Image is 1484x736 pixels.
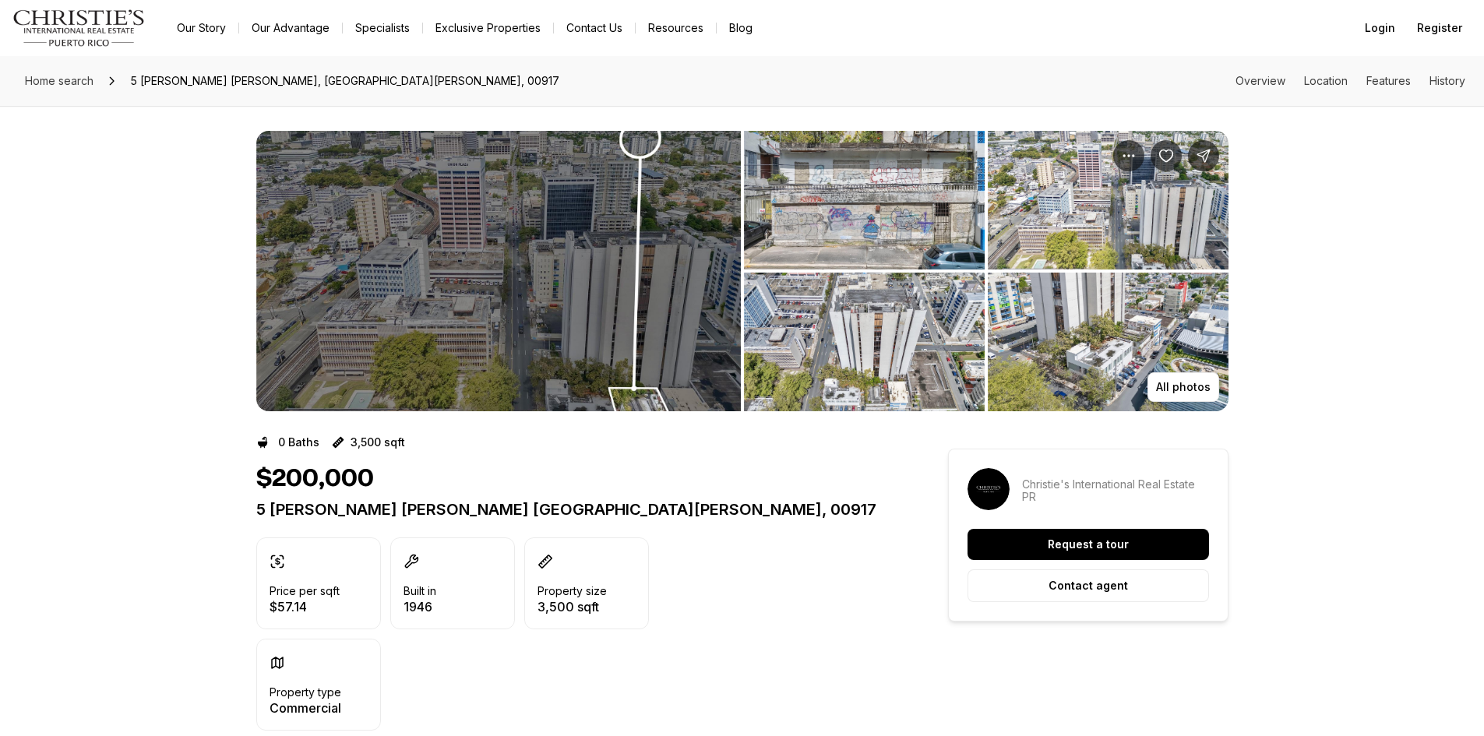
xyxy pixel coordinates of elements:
p: Property size [538,585,607,597]
h1: $200,000 [256,464,374,494]
p: Built in [404,585,436,597]
p: 0 Baths [278,436,319,449]
span: Register [1417,22,1462,34]
button: View image gallery [256,131,741,411]
p: Request a tour [1048,538,1129,551]
p: Contact agent [1049,579,1128,592]
p: 3,500 sqft [351,436,405,449]
p: 3,500 sqft [538,600,607,613]
button: Property options [1113,140,1144,171]
button: View image gallery [988,273,1228,411]
button: Request a tour [968,529,1209,560]
a: Specialists [343,17,422,39]
a: Exclusive Properties [423,17,553,39]
span: Login [1365,22,1395,34]
a: Our Advantage [239,17,342,39]
button: Contact agent [968,569,1209,602]
p: 1946 [404,600,436,613]
button: All photos [1147,372,1219,402]
a: Skip to: Location [1304,74,1348,87]
button: Contact Us [554,17,635,39]
button: Login [1355,12,1405,44]
button: Share Property: 5 SEGUNDO RUIZ BELVIS [1188,140,1219,171]
a: Skip to: Features [1366,74,1411,87]
p: Christie's International Real Estate PR [1022,478,1209,503]
p: All photos [1156,381,1211,393]
span: Home search [25,74,93,87]
a: Home search [19,69,100,93]
a: Our Story [164,17,238,39]
li: 2 of 3 [744,131,1228,411]
p: 5 [PERSON_NAME] [PERSON_NAME] [GEOGRAPHIC_DATA][PERSON_NAME], 00917 [256,500,892,519]
button: View image gallery [744,131,985,269]
a: Blog [717,17,765,39]
a: Skip to: History [1429,74,1465,87]
button: Save Property: 5 SEGUNDO RUIZ BELVIS [1151,140,1182,171]
div: Listing Photos [256,131,1228,411]
button: View image gallery [744,273,985,411]
li: 1 of 3 [256,131,741,411]
button: Register [1408,12,1472,44]
p: Commercial [270,702,341,714]
a: Skip to: Overview [1235,74,1285,87]
p: $57.14 [270,600,340,613]
p: Price per sqft [270,585,340,597]
p: Property type [270,686,341,699]
span: 5 [PERSON_NAME] [PERSON_NAME], [GEOGRAPHIC_DATA][PERSON_NAME], 00917 [125,69,566,93]
button: View image gallery [988,131,1228,269]
a: Resources [636,17,716,39]
img: logo [12,9,146,47]
nav: Page section menu [1235,75,1465,87]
